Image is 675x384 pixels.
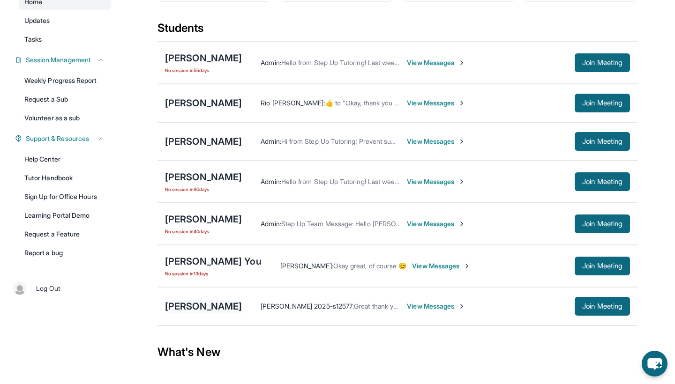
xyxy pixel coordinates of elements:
span: Admin : [261,59,281,66]
span: View Messages [407,302,465,311]
a: Sign Up for Office Hours [19,188,111,205]
span: Join Meeting [582,263,622,269]
span: ​👍​ to “ Okay, thank you so much ” [325,99,423,107]
div: [PERSON_NAME] [165,52,242,65]
span: Join Meeting [582,179,622,185]
span: No session in 13 days [165,270,262,277]
button: Support & Resources [22,134,105,143]
a: Help Center [19,151,111,168]
span: Great thank you . [354,302,404,310]
span: Admin : [261,137,281,145]
span: Okay great, of course 😊 [333,262,407,270]
div: Students [157,21,637,41]
span: [PERSON_NAME] : [280,262,333,270]
a: Updates [19,12,111,29]
span: View Messages [407,137,465,146]
div: [PERSON_NAME] [165,213,242,226]
span: View Messages [407,177,465,186]
div: [PERSON_NAME] [165,170,242,184]
span: Join Meeting [582,60,622,66]
img: Chevron-Right [458,99,465,107]
span: Admin : [261,220,281,228]
img: Chevron-Right [458,303,465,310]
span: [PERSON_NAME] 2025-s12577 : [261,302,354,310]
a: |Log Out [9,278,111,299]
span: View Messages [407,58,465,67]
span: Join Meeting [582,221,622,227]
span: Admin : [261,177,281,185]
div: [PERSON_NAME] [165,300,242,313]
span: No session in 55 days [165,66,242,74]
a: Weekly Progress Report [19,72,111,89]
a: Request a Feature [19,226,111,243]
div: [PERSON_NAME] [165,96,242,110]
span: Join Meeting [582,303,622,309]
a: Tasks [19,31,111,48]
span: Join Meeting [582,139,622,144]
span: View Messages [412,261,471,271]
img: Chevron-Right [458,178,465,185]
a: Tutor Handbook [19,170,111,186]
a: Request a Sub [19,91,111,108]
img: Chevron-Right [458,59,465,66]
span: Support & Resources [26,134,89,143]
span: View Messages [407,219,465,229]
button: Session Management [22,55,105,65]
div: What's New [157,332,637,373]
a: Learning Portal Demo [19,207,111,224]
span: No session in 40 days [165,228,242,235]
span: View Messages [407,98,465,108]
button: chat-button [642,351,667,377]
img: Chevron-Right [463,262,471,270]
div: [PERSON_NAME] [165,135,242,148]
span: Session Management [26,55,91,65]
img: Chevron-Right [458,220,465,228]
a: Report a bug [19,244,111,261]
button: Join Meeting [575,257,630,275]
button: Join Meeting [575,94,630,112]
img: user-img [13,282,26,295]
button: Join Meeting [575,172,630,191]
button: Join Meeting [575,214,630,233]
span: Updates [24,16,50,25]
button: Join Meeting [575,132,630,151]
span: Tasks [24,35,42,44]
span: | [30,283,32,294]
span: Join Meeting [582,100,622,106]
a: Volunteer as a sub [19,110,111,126]
span: Rio [PERSON_NAME] : [261,99,325,107]
div: [PERSON_NAME] You [165,255,262,268]
img: Chevron-Right [458,138,465,145]
button: Join Meeting [575,297,630,316]
button: Join Meeting [575,53,630,72]
span: No session in 90 days [165,185,242,193]
span: Log Out [36,284,60,293]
